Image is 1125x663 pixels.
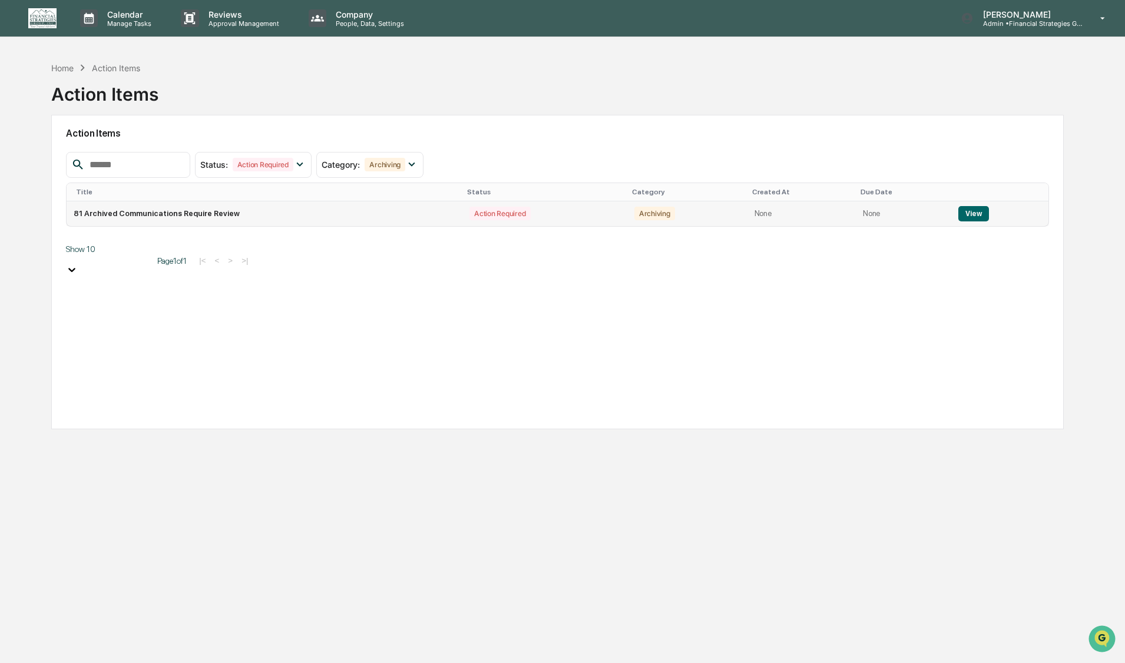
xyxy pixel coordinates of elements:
[1087,624,1119,656] iframe: Open customer support
[76,188,458,196] div: Title
[98,192,102,201] span: •
[224,256,236,266] button: >
[7,236,81,257] a: 🖐️Preclearance
[183,128,214,142] button: See all
[12,90,33,111] img: 1746055101610-c473b297-6a78-478c-a979-82029cc54cd1
[365,158,405,171] div: Archiving
[12,149,31,168] img: Jack Rasmussen
[67,201,462,226] td: 81 Archived Communications Require Review
[199,9,285,19] p: Reviews
[25,90,46,111] img: 8933085812038_c878075ebb4cc5468115_72.jpg
[634,207,675,220] div: Archiving
[233,158,293,171] div: Action Required
[53,102,167,111] div: We're offline, we'll be back soon
[81,236,151,257] a: 🗄️Attestations
[974,9,1083,19] p: [PERSON_NAME]
[104,192,128,201] span: [DATE]
[747,201,856,226] td: None
[83,291,143,301] a: Powered byPylon
[24,241,76,253] span: Preclearance
[104,160,128,170] span: [DATE]
[24,193,33,202] img: 1746055101610-c473b297-6a78-478c-a979-82029cc54cd1
[66,244,148,254] div: Show 10
[66,128,1049,139] h2: Action Items
[24,263,74,275] span: Data Lookup
[469,207,530,220] div: Action Required
[12,181,31,200] img: Jack Rasmussen
[752,188,851,196] div: Created At
[238,256,252,266] button: >|
[117,292,143,301] span: Pylon
[958,209,988,218] a: View
[28,8,57,28] img: logo
[322,160,360,170] span: Category :
[200,94,214,108] button: Start new chat
[51,63,74,73] div: Home
[98,19,157,28] p: Manage Tasks
[98,160,102,170] span: •
[200,160,228,170] span: Status :
[12,131,79,140] div: Past conversations
[12,242,21,251] div: 🖐️
[199,19,285,28] p: Approval Management
[92,63,140,73] div: Action Items
[958,206,988,221] button: View
[97,241,146,253] span: Attestations
[37,160,95,170] span: [PERSON_NAME]
[98,9,157,19] p: Calendar
[24,161,33,170] img: 1746055101610-c473b297-6a78-478c-a979-82029cc54cd1
[7,258,79,280] a: 🔎Data Lookup
[53,90,193,102] div: Start new chat
[856,201,951,226] td: None
[196,256,209,266] button: |<
[632,188,743,196] div: Category
[861,188,947,196] div: Due Date
[37,192,95,201] span: [PERSON_NAME]
[157,256,187,266] span: Page 1 of 1
[85,242,95,251] div: 🗄️
[12,264,21,274] div: 🔎
[12,25,214,44] p: How can we help?
[326,9,410,19] p: Company
[467,188,623,196] div: Status
[326,19,410,28] p: People, Data, Settings
[211,256,223,266] button: <
[51,74,158,105] div: Action Items
[974,19,1083,28] p: Admin • Financial Strategies Group (FSG)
